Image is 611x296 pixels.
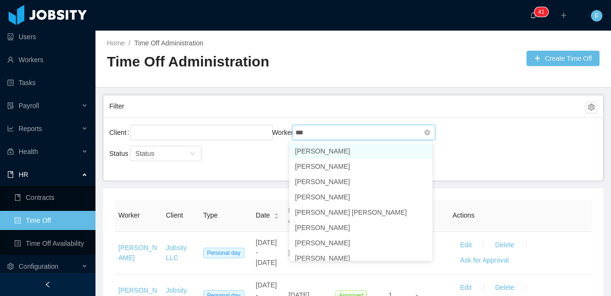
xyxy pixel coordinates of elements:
[421,164,427,169] i: icon: check
[14,188,88,207] a: icon: bookContracts
[530,12,537,19] i: icon: bell
[538,7,541,17] p: 4
[289,220,432,235] li: [PERSON_NAME]
[19,171,28,178] span: HR
[289,205,432,220] li: [PERSON_NAME] [PERSON_NAME]
[274,212,279,215] i: icon: caret-up
[453,211,474,219] span: Actions
[421,194,427,200] i: icon: check
[128,39,130,47] span: /
[421,255,427,261] i: icon: check
[107,52,353,72] h2: Time Off Administration
[274,211,279,218] div: Sort
[19,102,39,110] span: Payroll
[7,171,14,178] i: icon: book
[453,280,479,296] button: Edit
[19,125,42,132] span: Reports
[190,151,196,157] i: icon: down
[421,240,427,246] i: icon: check
[289,159,432,174] li: [PERSON_NAME]
[453,238,479,253] button: Edit
[421,209,427,215] i: icon: check
[203,211,218,219] span: Type
[421,179,427,185] i: icon: check
[272,129,300,136] label: Worker
[7,263,14,270] i: icon: setting
[19,263,58,270] span: Configuration
[586,102,597,113] button: icon: setting
[527,51,600,66] button: icon: plusCreate Time Off
[14,234,88,253] a: icon: profileTime Off Availability
[289,235,432,251] li: [PERSON_NAME]
[118,211,140,219] span: Worker
[274,215,279,218] i: icon: caret-down
[166,244,187,262] a: Jobsity LLC
[7,102,14,109] i: icon: file-protect
[421,148,427,154] i: icon: check
[14,211,88,230] a: icon: profileTime Off
[107,39,125,47] a: Home
[109,129,133,136] label: Client
[288,207,321,224] span: Requested at
[487,238,522,253] button: Delete
[288,249,309,256] span: [DATE]
[118,244,157,262] a: [PERSON_NAME]
[7,125,14,132] i: icon: line-chart
[256,239,277,266] span: [DATE] - [DATE]
[256,210,270,220] span: Date
[289,143,432,159] li: [PERSON_NAME]
[534,7,548,17] sup: 41
[453,253,516,268] button: Ask for Approval
[136,150,155,157] span: Status
[109,150,135,157] label: Status
[421,225,427,230] i: icon: check
[7,50,88,69] a: icon: userWorkers
[134,39,203,47] a: Time Off Administration
[295,127,307,138] input: Worker
[289,251,432,266] li: [PERSON_NAME]
[289,174,432,189] li: [PERSON_NAME]
[487,280,522,296] button: Delete
[541,7,545,17] p: 1
[424,130,430,135] i: icon: close-circle
[595,10,599,22] span: F
[203,248,244,258] span: Personal day
[19,148,38,155] span: Health
[133,127,138,138] input: Client
[166,211,183,219] span: Client
[7,148,14,155] i: icon: medicine-box
[7,73,88,92] a: icon: profileTasks
[560,12,567,19] i: icon: plus
[7,27,88,46] a: icon: robotUsers
[109,98,586,115] div: Filter
[289,189,432,205] li: [PERSON_NAME]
